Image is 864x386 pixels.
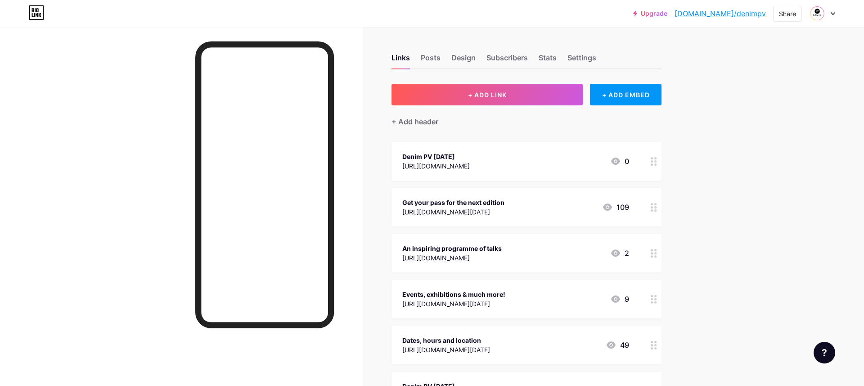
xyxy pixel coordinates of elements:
[610,294,629,304] div: 9
[402,207,504,217] div: [URL][DOMAIN_NAME][DATE]
[391,52,410,68] div: Links
[391,84,583,105] button: + ADD LINK
[402,336,490,345] div: Dates, hours and location
[402,244,502,253] div: An inspiring programme of talks
[451,52,476,68] div: Design
[402,299,505,309] div: [URL][DOMAIN_NAME][DATE]
[468,91,507,99] span: + ADD LINK
[809,5,826,22] img: denimpv
[590,84,661,105] div: + ADD EMBED
[402,161,470,171] div: [URL][DOMAIN_NAME]
[610,248,629,259] div: 2
[610,156,629,167] div: 0
[602,202,629,213] div: 109
[486,52,528,68] div: Subscribers
[567,52,596,68] div: Settings
[402,290,505,299] div: Events, exhibitions & much more!
[391,116,438,127] div: + Add header
[402,152,470,161] div: Denim PV [DATE]
[633,10,667,17] a: Upgrade
[606,340,629,350] div: 49
[402,253,502,263] div: [URL][DOMAIN_NAME]
[539,52,557,68] div: Stats
[402,345,490,354] div: [URL][DOMAIN_NAME][DATE]
[402,198,504,207] div: Get your pass for the next edition
[675,8,766,19] a: [DOMAIN_NAME]/denimpv
[779,9,796,18] div: Share
[421,52,441,68] div: Posts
